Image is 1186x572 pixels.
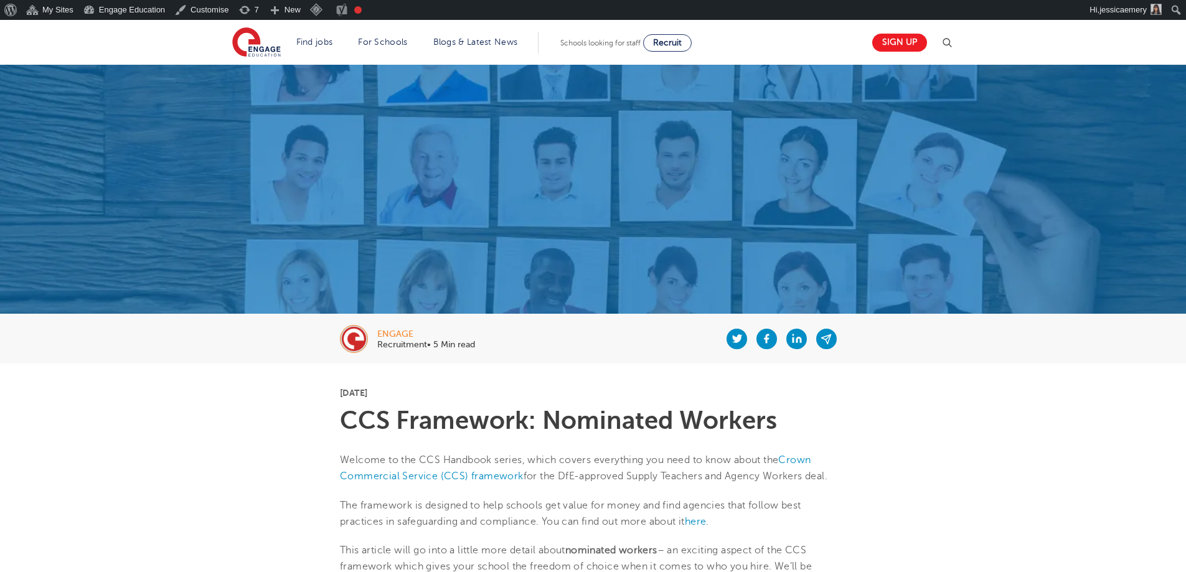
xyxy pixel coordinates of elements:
span: jessicaemery [1099,5,1147,14]
a: Sign up [872,34,927,52]
div: Focus keyphrase not set [354,6,362,14]
div: engage [377,330,475,339]
p: The framework is designed to help schools get value for money and find agencies that follow best ... [340,497,846,530]
h1: CCS Framework: Nominated Workers [340,408,846,433]
span: This article will go into a little more detail about [340,545,565,556]
p: [DATE] [340,388,846,397]
p: Recruitment• 5 Min read [377,340,475,349]
a: Find jobs [296,37,333,47]
a: Blogs & Latest News [433,37,518,47]
img: Engage Education [232,27,281,59]
b: nominated workers [565,545,657,556]
a: For Schools [358,37,407,47]
span: Schools looking for staff [560,39,641,47]
a: Recruit [643,34,692,52]
p: Welcome to the CCS Handbook series, which covers everything you need to know about the for the Df... [340,452,846,485]
a: here [685,516,707,527]
span: Recruit [653,38,682,47]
